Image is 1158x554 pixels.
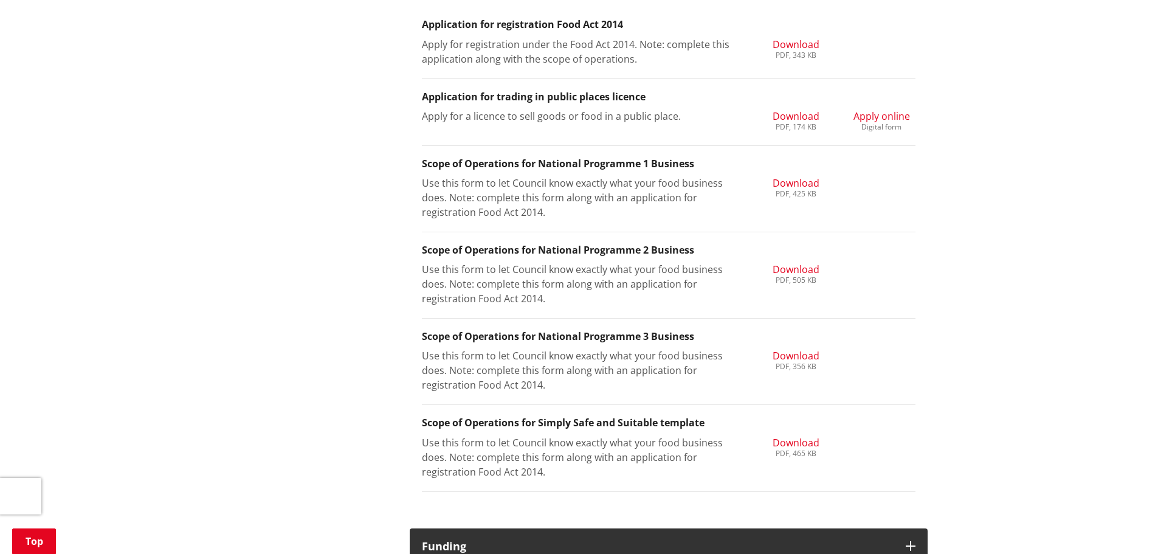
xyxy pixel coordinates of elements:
span: Apply online [853,109,910,123]
div: PDF, 174 KB [773,123,819,131]
a: Download PDF, 343 KB [773,37,819,59]
span: Download [773,109,819,123]
p: Use this form to let Council know exactly what your food business does. Note: complete this form ... [422,176,745,220]
p: Use this form to let Council know exactly what your food business does. Note: complete this form ... [422,435,745,479]
p: Use this form to let Council know exactly what your food business does. Note: complete this form ... [422,348,745,392]
div: PDF, 425 KB [773,190,819,198]
h3: Scope of Operations for National Programme 2 Business [422,244,915,256]
h3: Application for registration Food Act 2014 [422,19,915,30]
h3: Funding [422,541,894,553]
h3: Application for trading in public places licence [422,91,915,103]
h3: Scope of Operations for Simply Safe and Suitable template [422,417,915,429]
div: PDF, 465 KB [773,450,819,457]
h3: Scope of Operations for National Programme 3 Business [422,331,915,342]
h3: Scope of Operations for National Programme 1 Business [422,158,915,170]
p: Use this form to let Council know exactly what your food business does. Note: complete this form ... [422,262,745,306]
span: Download [773,176,819,190]
a: Top [12,528,56,554]
div: Digital form [853,123,910,131]
p: Apply for registration under the Food Act 2014. Note: complete this application along with the sc... [422,37,745,66]
a: Apply online Digital form [853,109,910,131]
a: Download PDF, 465 KB [773,435,819,457]
span: Download [773,263,819,276]
a: Download PDF, 174 KB [773,109,819,131]
span: Download [773,349,819,362]
div: PDF, 343 KB [773,52,819,59]
p: Apply for a licence to sell goods or food in a public place. [422,109,745,123]
div: PDF, 356 KB [773,363,819,370]
iframe: Messenger Launcher [1102,503,1146,547]
a: Download PDF, 425 KB [773,176,819,198]
span: Download [773,38,819,51]
a: Download PDF, 505 KB [773,262,819,284]
span: Download [773,436,819,449]
a: Download PDF, 356 KB [773,348,819,370]
div: PDF, 505 KB [773,277,819,284]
